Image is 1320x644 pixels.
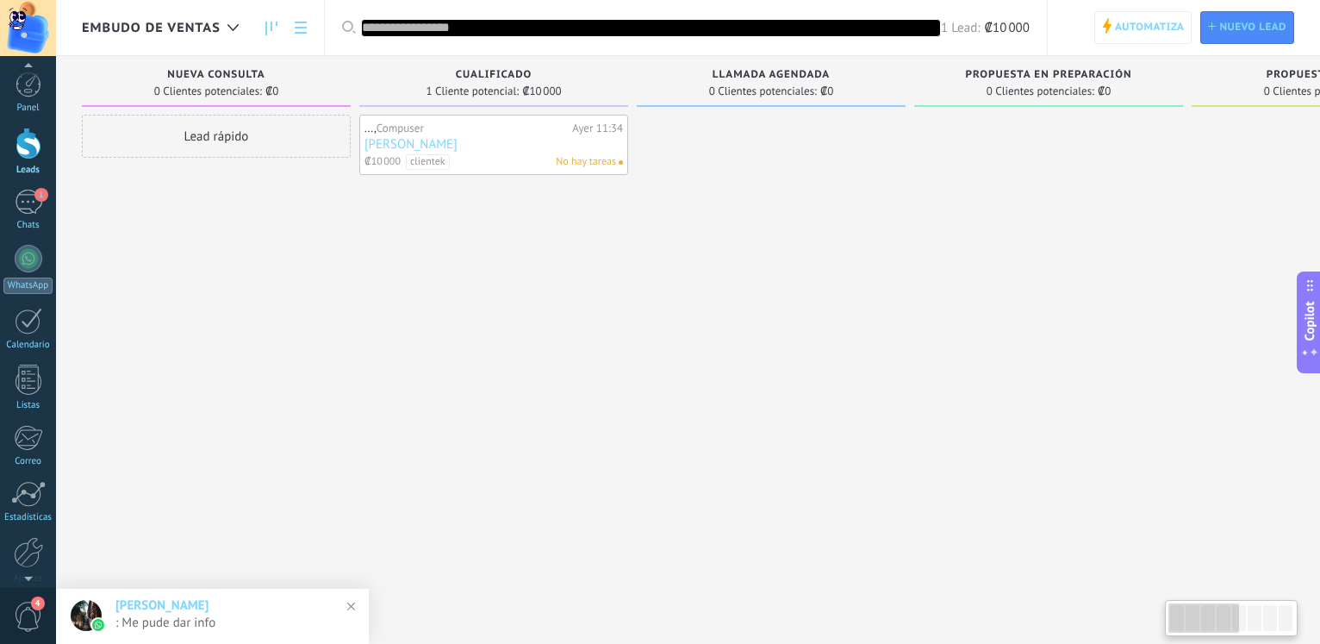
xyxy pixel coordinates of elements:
div: WhatsApp [3,278,53,294]
span: [PERSON_NAME] [115,597,209,614]
span: Nueva consulta [167,69,265,81]
span: No hay tareas [556,154,616,170]
div: Calendario [3,340,53,351]
div: Chats [3,220,53,231]
span: 1 Cliente potencial: [426,86,519,97]
span: No hay nada asignado [619,160,623,165]
span: Nuevo lead [1219,12,1286,43]
span: ₡0 [265,86,278,97]
span: Copilot [1301,301,1318,341]
span: ₡10 000 [985,20,1030,36]
img: close_notification.svg [339,594,364,619]
a: Nuevo lead [1200,11,1294,44]
a: [PERSON_NAME]: Me pude dar info [56,589,369,644]
div: Cualificado [368,69,620,84]
span: 0 Clientes potenciales: [154,86,262,97]
div: ..., [364,122,568,135]
span: 4 [31,597,45,610]
span: Compuser [377,121,424,135]
button: Más [1058,11,1083,44]
div: Lead rápido [82,115,351,158]
div: Propuesta en preparación [923,69,1174,84]
span: Automatiza [1115,12,1185,43]
span: Cualificado [456,69,532,81]
span: Embudo de ventas [82,20,221,36]
div: Correo [3,456,53,467]
span: 0 Clientes potenciales: [987,86,1094,97]
span: ₡0 [1098,86,1111,97]
span: ₡10 000 [522,86,561,97]
span: 0 Clientes potenciales: [709,86,817,97]
div: Llamada agendada [645,69,897,84]
span: clientek [406,154,450,170]
div: Nueva consulta [90,69,342,84]
span: Llamada agendada [713,69,830,81]
span: 1 Lead: [941,20,980,36]
div: Listas [3,400,53,411]
div: Panel [3,103,53,114]
span: ₡10 000 [364,154,401,170]
div: Estadísticas [3,512,53,523]
a: [PERSON_NAME] [364,137,623,152]
a: Leads [257,11,286,45]
span: Propuesta en preparación [966,69,1132,81]
a: Lista [286,11,315,45]
span: ₡0 [820,86,833,97]
img: waba.svg [92,619,104,631]
span: 1 [34,188,48,202]
span: : Me pude dar info [115,615,344,631]
div: Ayer 11:34 [572,122,623,135]
div: Leads [3,165,53,176]
a: Automatiza [1094,11,1192,44]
